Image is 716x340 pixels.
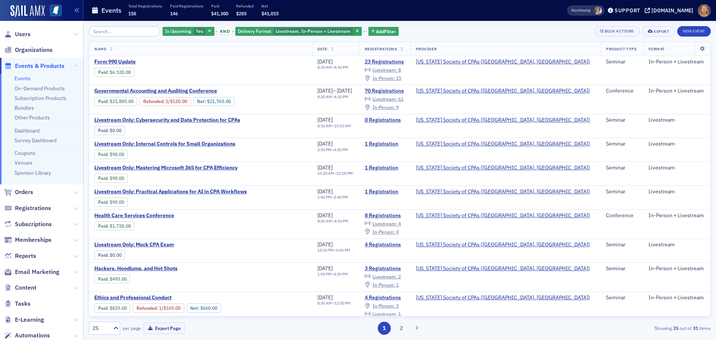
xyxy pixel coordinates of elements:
[336,247,350,253] time: 4:00 PM
[395,322,408,335] button: 2
[4,252,36,260] a: Reports
[89,26,160,37] input: Search…
[672,325,679,331] strong: 25
[649,241,705,248] div: Livestream
[143,99,163,104] a: Refunded
[334,94,348,99] time: 4:30 PM
[416,212,590,219] a: [US_STATE] Society of CPAs ([GEOGRAPHIC_DATA], [GEOGRAPHIC_DATA])
[373,229,395,235] span: In-Person :
[207,99,231,104] span: $21,765.00
[143,99,166,104] span: :
[606,59,638,65] div: Seminar
[317,219,348,224] div: –
[94,303,130,312] div: Paid: 4 - $82500
[15,95,66,102] a: Subscription Products
[98,128,110,133] span: :
[396,229,399,235] span: 4
[165,28,191,34] span: Is Upcoming
[373,282,395,288] span: In-Person :
[334,300,351,306] time: 12:00 PM
[216,28,234,34] button: and
[365,274,401,280] a: Livestream: 2
[317,124,351,128] div: –
[606,241,638,248] div: Seminar
[368,27,399,36] button: AddFilter
[94,126,125,135] div: Paid: 0 - $0
[317,212,333,219] span: [DATE]
[101,6,122,15] h1: Events
[15,284,37,292] span: Content
[317,194,332,200] time: 1:00 PM
[317,171,334,176] time: 10:20 AM
[94,197,128,206] div: Paid: 2 - $9000
[365,46,397,52] span: Registrations
[317,88,352,94] div: –
[606,46,637,52] span: Product Type
[110,305,127,311] span: $825.00
[98,276,107,282] a: Paid
[94,117,240,124] a: Livestream Only: Cybersecurity and Data Protection for CPAs
[337,87,352,94] span: [DATE]
[416,88,590,94] span: Mississippi Society of CPAs (Ridgeland, MS)
[336,171,353,176] time: 12:00 PM
[365,229,399,235] a: In-Person: 4
[94,59,220,65] a: Form 990 Update
[605,29,634,33] div: Bulk Actions
[398,274,401,280] span: 2
[170,10,178,16] span: 146
[334,194,348,200] time: 2:40 PM
[416,294,590,301] span: Mississippi Society of CPAs (Ridgeland, MS)
[365,117,405,124] a: 0 Registrations
[197,99,207,104] span: Net :
[94,265,220,272] a: Hackers, Hoodlums, and Hot Shots
[334,218,348,224] time: 4:30 PM
[236,10,246,16] span: $285
[649,265,705,272] div: In-Person + Livestream
[365,303,399,309] a: In-Person: 3
[94,46,106,52] span: Name
[261,3,279,9] p: Net
[651,7,693,14] div: [DOMAIN_NAME]
[365,294,405,301] a: 4 Registrations
[317,241,333,248] span: [DATE]
[606,188,638,195] div: Seminar
[110,99,134,104] span: $21,885.00
[416,165,590,171] a: [US_STATE] Society of CPAs ([GEOGRAPHIC_DATA], [GEOGRAPHIC_DATA])
[15,137,57,144] a: Survey Dashboard
[4,30,31,38] a: Users
[110,152,124,157] span: $90.00
[365,241,405,248] a: 4 Registrations
[235,27,362,36] div: Livestream, In-Person + Livestream
[365,75,401,81] a: In-Person: 15
[94,212,220,219] a: Health Care Services Conference
[94,141,235,147] a: Livestream Only: Internal Controls for Small Organizations
[136,305,157,311] a: Refunded
[365,282,399,288] a: In-Person: 1
[416,46,437,52] span: Provider
[334,123,351,128] time: 10:10 AM
[98,305,107,311] a: Paid
[15,316,44,324] span: E-Learning
[4,62,65,70] a: Events & Products
[698,4,711,17] span: Profile
[15,85,65,92] a: On-Demand Products
[317,46,327,52] span: Date
[98,69,110,75] span: :
[123,325,141,331] label: per page
[373,67,397,73] span: Livestream :
[649,294,705,301] div: In-Person + Livestream
[94,221,134,230] div: Paid: 8 - $172000
[276,28,351,34] span: Livestream, In-Person + Livestream
[571,8,590,13] span: Viewing
[365,165,405,171] a: 1 Registration
[4,284,37,292] a: Content
[416,117,590,124] a: [US_STATE] Society of CPAs ([GEOGRAPHIC_DATA], [GEOGRAPHIC_DATA])
[416,88,590,94] a: [US_STATE] Society of CPAs ([GEOGRAPHIC_DATA], [GEOGRAPHIC_DATA])
[606,265,638,272] div: Seminar
[649,165,705,171] div: Livestream
[15,159,32,166] a: Venues
[139,97,191,106] div: Refunded: 87 - $2188500
[94,88,220,94] span: Governmental Accounting and Auditing Conference
[594,7,602,15] span: Lydia Carlisle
